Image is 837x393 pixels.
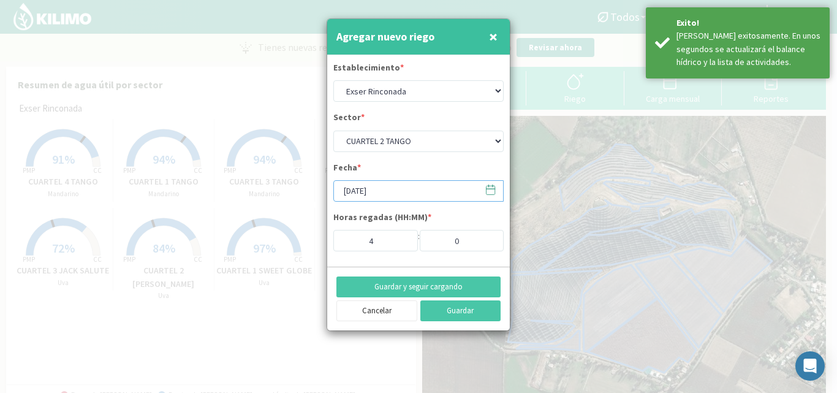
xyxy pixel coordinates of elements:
label: Fecha [333,161,361,177]
div: : [418,230,420,251]
input: Hs [333,230,418,251]
span: × [489,26,498,47]
input: Min [420,230,504,251]
label: Sector [333,111,365,127]
button: Guardar [420,300,501,321]
h4: Agregar nuevo riego [336,28,434,45]
div: Riego guardado exitosamente. En unos segundos se actualizará el balance hídrico y la lista de act... [676,29,820,69]
label: Horas regadas (HH:MM) [333,211,431,227]
button: Guardar y seguir cargando [336,277,501,297]
div: Open Intercom Messenger [795,351,825,381]
div: Exito! [676,17,820,29]
button: Cancelar [336,300,417,321]
label: Establecimiento [333,61,404,77]
button: Close [486,25,501,49]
